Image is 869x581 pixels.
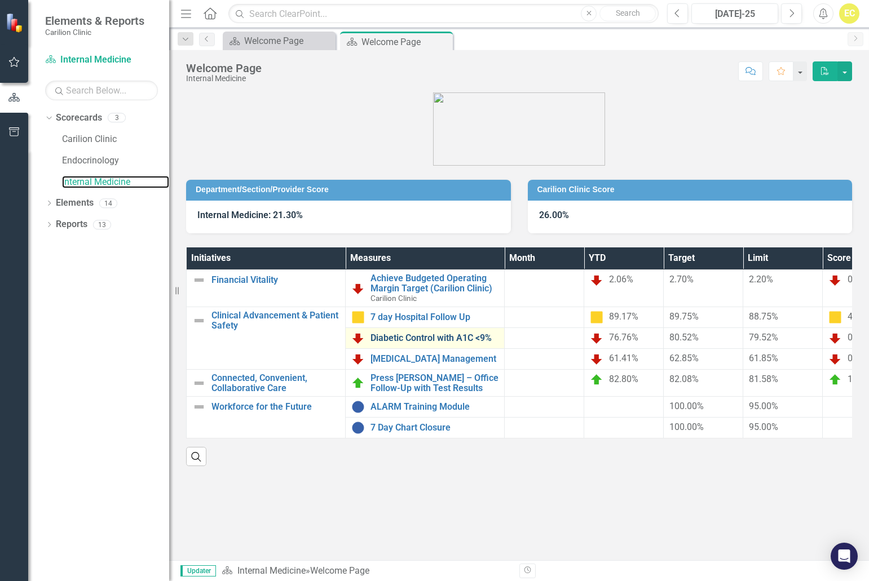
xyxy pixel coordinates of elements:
strong: Internal Medicine: 21.30% [197,210,303,220]
a: Internal Medicine [45,54,158,66]
div: [DATE]-25 [695,7,774,21]
button: [DATE]-25 [691,3,778,24]
td: Double-Click to Edit Right Click for Context Menu [346,328,505,349]
img: Below Plan [590,331,603,345]
span: 61.85% [749,353,778,363]
span: 2.70% [669,274,694,285]
img: Below Plan [590,273,603,287]
img: Caution [351,311,365,324]
td: Double-Click to Edit Right Click for Context Menu [346,307,505,328]
span: 82.08% [669,374,699,384]
img: Below Plan [828,331,842,345]
img: Not Defined [192,400,206,414]
button: EC [839,3,859,24]
img: Below Plan [351,331,365,345]
td: Double-Click to Edit Right Click for Context Menu [187,307,346,370]
a: Internal Medicine [237,565,306,576]
span: Elements & Reports [45,14,144,28]
img: On Target [351,376,365,390]
strong: 26.00% [539,210,569,220]
a: ALARM Training Module [370,402,499,412]
div: Welcome Page [244,34,333,48]
img: Below Plan [590,352,603,366]
a: 7 Day Chart Closure [370,423,499,433]
span: Updater [180,565,216,576]
span: 79.52% [749,332,778,343]
a: Press [PERSON_NAME] – Office Follow-Up with Test Results [370,373,499,393]
a: Internal Medicine [62,176,169,189]
span: 76.76% [609,332,638,343]
img: Not Defined [192,376,206,390]
span: 0% [848,332,859,343]
a: Welcome Page [226,34,333,48]
div: 14 [99,198,117,208]
span: 81.58% [749,374,778,384]
a: Reports [56,218,87,231]
td: Double-Click to Edit Right Click for Context Menu [346,349,505,370]
td: Double-Click to Edit Right Click for Context Menu [346,397,505,418]
img: Below Plan [351,282,365,295]
span: 0% [848,353,859,363]
div: Open Intercom Messenger [831,543,858,570]
a: Connected, Convenient, Collaborative Care [211,373,339,393]
a: Carilion Clinic [62,133,169,146]
a: Financial Vitality [211,275,339,285]
a: Workforce for the Future [211,402,339,412]
span: 100.00% [669,401,704,411]
span: 80.52% [669,332,699,343]
img: ClearPoint Strategy [6,13,25,33]
td: Double-Click to Edit Right Click for Context Menu [187,370,346,397]
span: 95.00% [749,401,778,411]
img: No Information [351,421,365,434]
td: Double-Click to Edit Right Click for Context Menu [187,270,346,307]
span: 82.80% [609,374,638,384]
div: 3 [108,113,126,123]
span: 2.06% [609,274,633,285]
a: [MEDICAL_DATA] Management [370,354,499,364]
span: 0% [848,274,859,285]
span: 88.75% [749,311,778,322]
div: 13 [93,220,111,229]
img: On Target [590,373,603,387]
img: No Information [351,400,365,414]
a: Endocrinology [62,154,169,167]
span: 62.85% [669,353,699,363]
h3: Carilion Clinic Score [537,185,847,194]
div: Welcome Page [361,35,450,49]
button: Search [599,6,656,21]
img: Below Plan [828,352,842,366]
div: Internal Medicine [186,74,262,83]
span: 89.17% [609,311,638,322]
input: Search Below... [45,81,158,100]
td: Double-Click to Edit Right Click for Context Menu [187,397,346,438]
a: 7 day Hospital Follow Up [370,312,499,322]
img: carilion%20clinic%20logo%202.0.png [433,92,605,166]
span: Search [616,8,640,17]
div: Welcome Page [310,565,369,576]
img: Not Defined [192,314,206,327]
a: Achieve Budgeted Operating Margin Target (Carilion Clinic) [370,273,499,293]
a: Scorecards [56,112,102,125]
img: Caution [828,311,842,324]
span: 2.20% [749,274,773,285]
a: Diabetic Control with A1C <9% [370,333,499,343]
img: Below Plan [828,273,842,287]
span: 100.00% [669,422,704,432]
img: Below Plan [351,352,365,366]
img: On Target [828,373,842,387]
td: Double-Click to Edit Right Click for Context Menu [346,270,505,307]
span: 89.75% [669,311,699,322]
td: Double-Click to Edit Right Click for Context Menu [346,418,505,438]
input: Search ClearPoint... [228,4,659,24]
h3: Department/Section/Provider Score [196,185,505,194]
img: Not Defined [192,273,206,287]
div: » [222,565,511,578]
small: Carilion Clinic [45,28,144,37]
a: Clinical Advancement & Patient Safety [211,311,339,330]
td: Double-Click to Edit Right Click for Context Menu [346,370,505,397]
span: 95.00% [749,422,778,432]
div: Welcome Page [186,62,262,74]
a: Elements [56,197,94,210]
img: Caution [590,311,603,324]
